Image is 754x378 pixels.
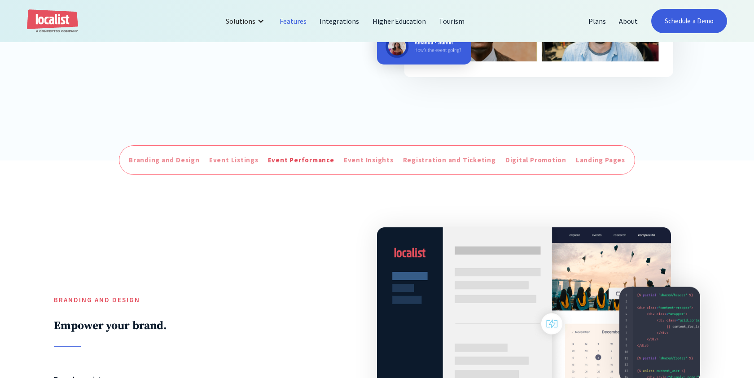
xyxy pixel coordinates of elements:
a: Branding and Design [127,153,202,168]
a: home [27,9,78,33]
a: Features [273,10,313,32]
a: Plans [582,10,613,32]
h2: Empower your brand. [54,319,350,333]
div: Event Performance [268,155,334,165]
a: Event Insights [342,153,396,168]
a: Landing Pages [574,153,627,168]
a: Schedule a Demo [651,9,727,33]
a: About [613,10,644,32]
h5: Branding and Design [54,295,350,305]
a: Event Listings [207,153,261,168]
div: Digital Promotion [505,155,566,165]
div: Branding and Design [129,155,200,165]
div: Solutions [226,16,255,26]
a: Higher Education [366,10,433,32]
div: Event Insights [344,155,394,165]
a: Event Performance [266,153,337,168]
a: Tourism [433,10,471,32]
div: Solutions [219,10,273,32]
div: Landing Pages [576,155,625,165]
a: Digital Promotion [503,153,569,168]
div: Event Listings [209,155,259,165]
a: Registration and Ticketing [401,153,498,168]
div: Registration and Ticketing [403,155,496,165]
a: Integrations [313,10,366,32]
